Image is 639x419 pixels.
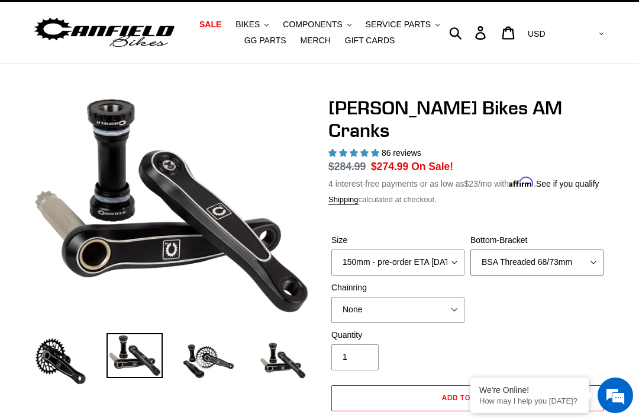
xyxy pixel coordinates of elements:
[199,20,221,30] span: SALE
[283,20,342,30] span: COMPONENTS
[509,177,534,187] span: Affirm
[106,333,163,378] img: Load image into Gallery viewer, Canfield Cranks
[331,234,464,247] label: Size
[366,20,431,30] span: SERVICE PARTS
[328,175,599,190] p: 4 interest-free payments or as low as /mo with .
[328,194,606,206] div: calculated at checkout.
[328,195,359,205] a: Shipping
[33,333,89,389] img: Load image into Gallery viewer, Canfield Bikes AM Cranks
[180,333,237,389] img: Load image into Gallery viewer, Canfield Bikes AM Cranks
[328,97,606,142] h1: [PERSON_NAME] Bikes AM Cranks
[235,20,260,30] span: BIKES
[345,36,395,46] span: GIFT CARDS
[479,385,580,395] div: We're Online!
[339,33,401,49] a: GIFT CARDS
[382,148,421,158] span: 86 reviews
[238,33,292,49] a: GG PARTS
[331,282,464,294] label: Chainring
[6,287,225,328] textarea: Type your message and hit 'Enter'
[38,59,67,89] img: d_696896380_company_1647369064580_696896380
[442,393,493,402] span: Add to cart
[254,333,311,389] img: Load image into Gallery viewer, CANFIELD-AM_DH-CRANKS
[13,65,31,83] div: Navigation go back
[244,36,286,46] span: GG PARTS
[411,159,453,174] span: On Sale!
[371,161,408,172] span: $274.99
[470,234,603,247] label: Bottom-Bracket
[328,148,382,158] span: 4.97 stars
[479,396,580,405] p: How may I help you today?
[464,179,478,188] span: $23
[331,329,464,341] label: Quantity
[79,66,217,82] div: Chat with us now
[331,385,603,411] button: Add to cart
[33,15,176,51] img: Canfield Bikes
[360,17,446,33] button: SERVICE PARTS
[295,33,337,49] a: MERCH
[328,161,366,172] s: $284.99
[230,17,275,33] button: BIKES
[536,179,599,188] a: See if you qualify - Learn more about Affirm Financing (opens in modal)
[69,131,163,251] span: We're online!
[301,36,331,46] span: MERCH
[194,6,222,34] div: Minimize live chat window
[277,17,357,33] button: COMPONENTS
[193,17,227,33] a: SALE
